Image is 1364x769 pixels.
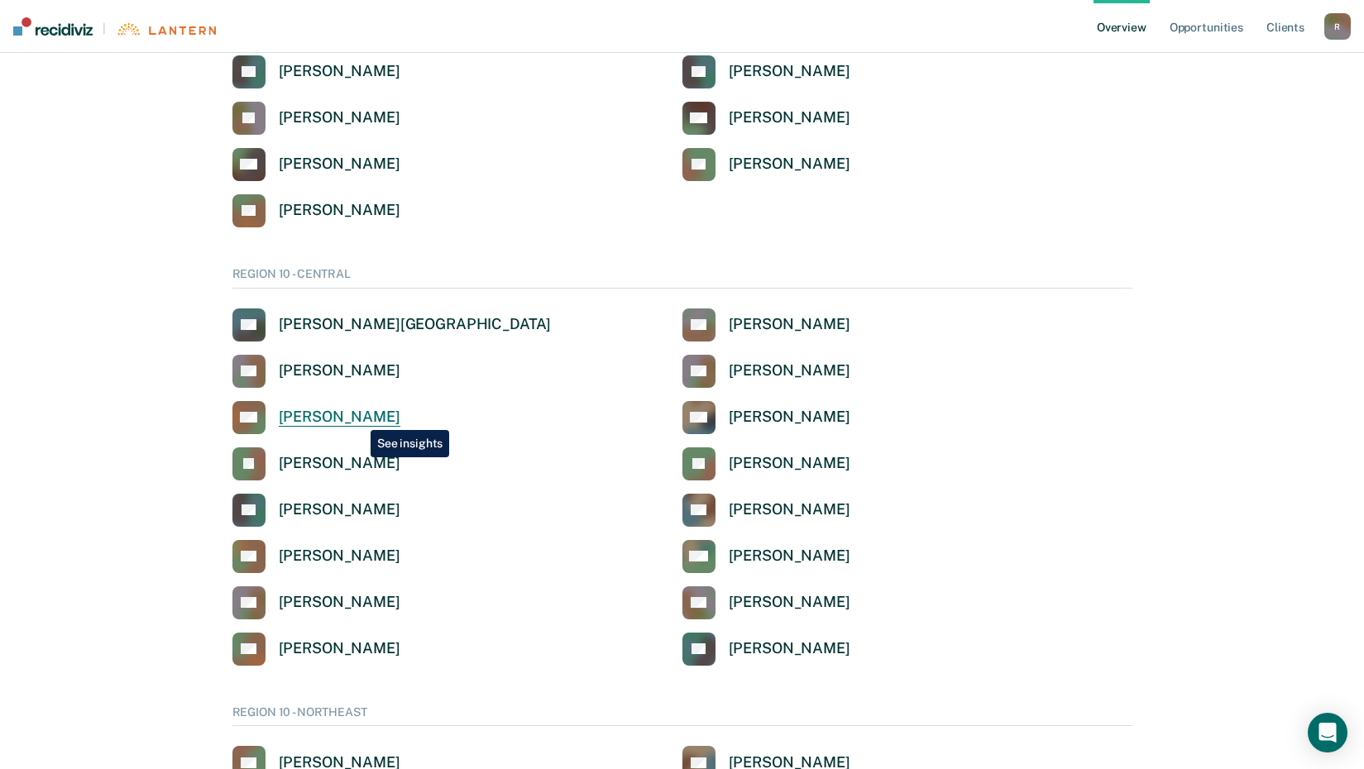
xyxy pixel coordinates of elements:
a: [PERSON_NAME] [232,148,400,181]
div: [PERSON_NAME] [279,639,400,658]
span: | [93,21,116,36]
a: [PERSON_NAME] [682,308,850,342]
div: [PERSON_NAME] [279,593,400,612]
div: [PERSON_NAME] [729,547,850,566]
div: [PERSON_NAME] [729,500,850,519]
div: [PERSON_NAME] [729,315,850,334]
a: [PERSON_NAME] [232,401,400,434]
div: [PERSON_NAME] [279,547,400,566]
a: [PERSON_NAME] [232,194,400,227]
div: [PERSON_NAME] [729,155,850,174]
div: [PERSON_NAME] [279,500,400,519]
div: REGION 10 - NORTHEAST [232,705,1132,727]
a: [PERSON_NAME][GEOGRAPHIC_DATA] [232,308,552,342]
div: [PERSON_NAME] [279,361,400,380]
div: [PERSON_NAME] [279,108,400,127]
a: [PERSON_NAME] [682,447,850,480]
div: [PERSON_NAME] [729,108,850,127]
a: [PERSON_NAME] [682,55,850,88]
div: [PERSON_NAME] [729,408,850,427]
a: [PERSON_NAME] [682,586,850,619]
img: Recidiviz [13,17,93,36]
a: [PERSON_NAME] [682,633,850,666]
div: [PERSON_NAME] [729,454,850,473]
div: [PERSON_NAME] [279,408,400,427]
div: [PERSON_NAME] [729,62,850,81]
a: [PERSON_NAME] [232,586,400,619]
a: [PERSON_NAME] [232,102,400,135]
a: [PERSON_NAME] [682,148,850,181]
div: [PERSON_NAME] [729,593,850,612]
a: [PERSON_NAME] [682,540,850,573]
div: REGION 10 - CENTRAL [232,267,1132,289]
a: [PERSON_NAME] [682,102,850,135]
div: [PERSON_NAME] [279,62,400,81]
a: [PERSON_NAME] [232,494,400,527]
a: [PERSON_NAME] [232,633,400,666]
a: [PERSON_NAME] [682,355,850,388]
a: [PERSON_NAME] [232,55,400,88]
a: [PERSON_NAME] [232,447,400,480]
div: Open Intercom Messenger [1308,713,1347,752]
a: [PERSON_NAME] [682,401,850,434]
button: R [1324,13,1351,40]
div: [PERSON_NAME][GEOGRAPHIC_DATA] [279,315,552,334]
img: Lantern [116,23,216,36]
a: [PERSON_NAME] [232,540,400,573]
div: [PERSON_NAME] [729,361,850,380]
div: [PERSON_NAME] [279,155,400,174]
a: [PERSON_NAME] [232,355,400,388]
a: | [13,17,216,36]
div: [PERSON_NAME] [729,639,850,658]
a: [PERSON_NAME] [682,494,850,527]
div: [PERSON_NAME] [279,201,400,220]
div: [PERSON_NAME] [279,454,400,473]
